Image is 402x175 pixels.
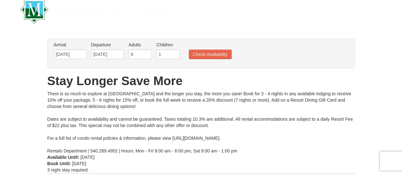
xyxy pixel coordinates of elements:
[80,155,94,160] span: [DATE]
[47,167,89,172] span: 3 night stay required.
[54,42,87,48] label: Arrival
[72,161,86,166] span: [DATE]
[47,161,71,166] strong: Book Until:
[189,50,232,59] button: Check Availability
[47,91,355,154] div: There is so much to explore at [GEOGRAPHIC_DATA] and the longer you stay, the more you save! Book...
[47,75,355,87] h1: Stay Longer Save More
[91,42,124,48] label: Departure
[20,1,166,16] a: Massanutten Resort
[47,155,79,160] strong: Available Until:
[128,42,152,48] label: Adults
[156,42,180,48] label: Children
